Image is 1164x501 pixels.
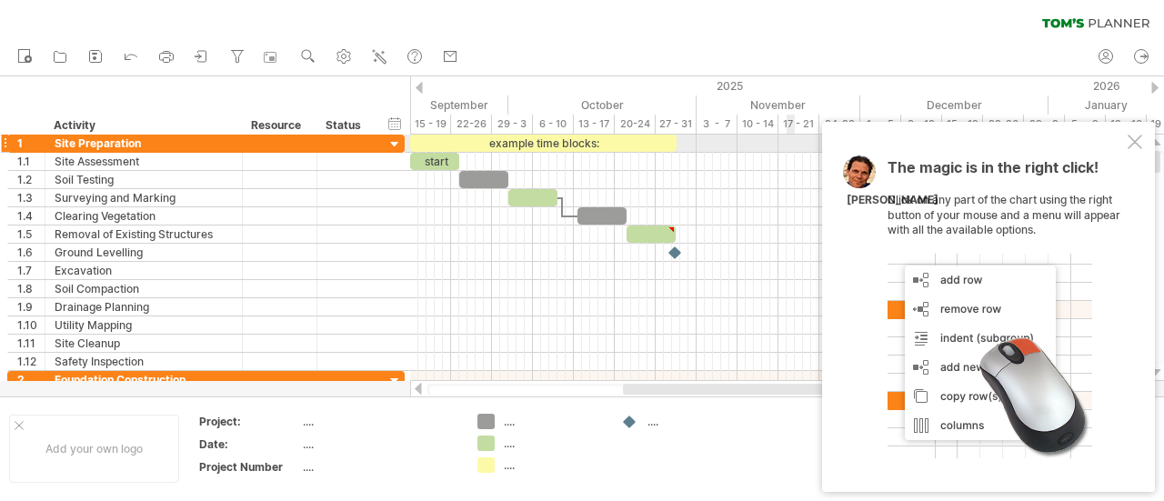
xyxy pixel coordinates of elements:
div: 29 - 2 [1024,115,1065,134]
div: 8 - 12 [901,115,942,134]
div: 1.3 [17,189,45,206]
div: 3 - 7 [697,115,738,134]
div: Soil Compaction [55,280,233,297]
div: .... [303,436,456,452]
div: 22-26 [983,115,1024,134]
div: .... [303,459,456,475]
div: Soil Testing [55,171,233,188]
div: 1.2 [17,171,45,188]
div: Status [326,116,366,135]
div: September 2025 [328,95,508,115]
div: 1.5 [17,225,45,243]
div: 1.8 [17,280,45,297]
div: 13 - 17 [574,115,615,134]
div: 6 - 10 [533,115,574,134]
div: 12 - 16 [1106,115,1147,134]
div: start [410,153,459,170]
div: Ground Levelling [55,244,233,261]
div: 17 - 21 [778,115,819,134]
div: .... [504,457,603,473]
div: October 2025 [508,95,697,115]
div: 1.9 [17,298,45,316]
div: 5 - 9 [1065,115,1106,134]
div: 1.12 [17,353,45,370]
div: Click on any part of the chart using the right button of your mouse and a menu will appear with a... [888,160,1124,458]
div: 1.4 [17,207,45,225]
div: Foundation Construction [55,371,233,388]
div: 22-26 [451,115,492,134]
div: 1 - 5 [860,115,901,134]
div: Removal of Existing Structures [55,225,233,243]
div: .... [303,414,456,429]
div: Project: [199,414,299,429]
div: Add your own logo [9,415,179,483]
div: Utility Mapping [55,316,233,334]
div: Site Assessment [55,153,233,170]
div: 1.1 [17,153,45,170]
div: 24-28 [819,115,860,134]
div: example time blocks: [410,135,677,152]
div: 15 - 19 [410,115,451,134]
div: Site Preparation [55,135,233,152]
div: Date: [199,436,299,452]
div: [PERSON_NAME] [847,193,938,208]
span: The magic is in the right click! [888,158,1099,185]
div: .... [504,414,603,429]
div: 27 - 31 [656,115,697,134]
div: 1.10 [17,316,45,334]
div: Site Cleanup [55,335,233,352]
div: Activity [54,116,232,135]
div: .... [647,414,747,429]
div: 1 [17,135,45,152]
div: .... [504,436,603,451]
div: Surveying and Marking [55,189,233,206]
div: 1.11 [17,335,45,352]
div: Excavation [55,262,233,279]
div: 10 - 14 [738,115,778,134]
div: December 2025 [860,95,1049,115]
div: 20-24 [615,115,656,134]
div: November 2025 [697,95,860,115]
div: Safety Inspection [55,353,233,370]
div: Clearing Vegetation [55,207,233,225]
div: Project Number [199,459,299,475]
div: 1.6 [17,244,45,261]
div: 1.7 [17,262,45,279]
div: Drainage Planning [55,298,233,316]
div: Resource [251,116,306,135]
div: 15 - 19 [942,115,983,134]
div: 29 - 3 [492,115,533,134]
div: 2 [17,371,45,388]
